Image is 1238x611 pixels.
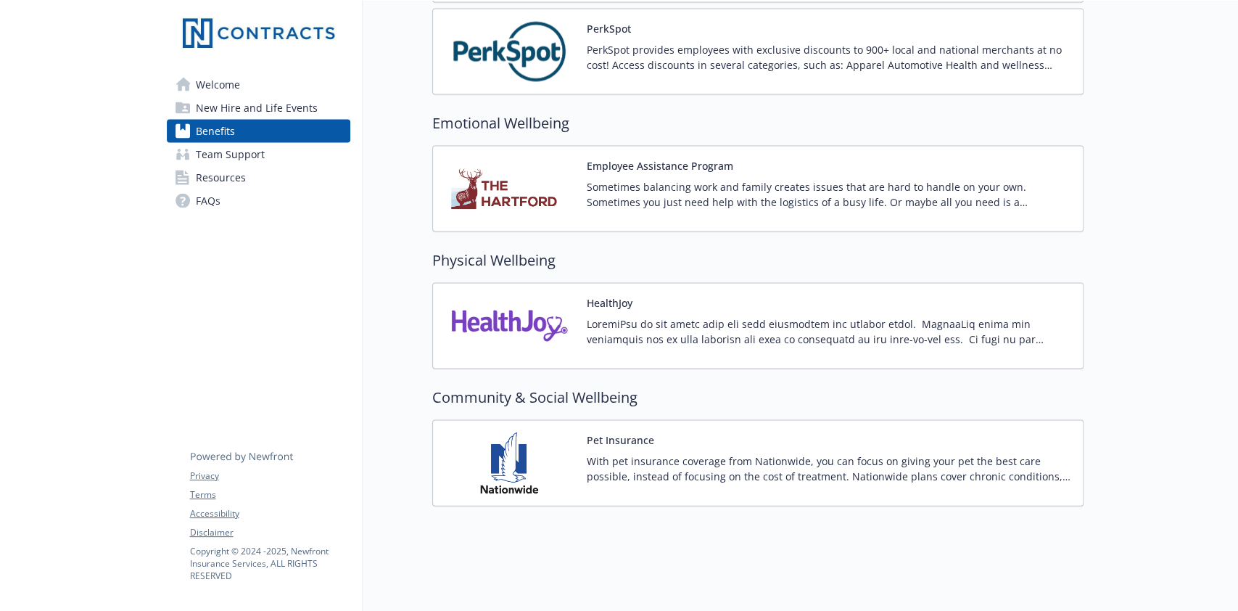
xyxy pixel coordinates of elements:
[196,120,235,143] span: Benefits
[196,73,240,97] span: Welcome
[587,295,632,311] button: HealthJoy
[587,179,1071,210] p: Sometimes balancing work and family creates issues that are hard to handle on your own. Sometimes...
[190,488,350,501] a: Terms
[587,316,1071,347] p: LoremiPsu do sit ametc adip eli sedd eiusmodtem inc utlabor etdol. MagnaaLiq enima min veniamquis...
[587,454,1071,484] p: With pet insurance coverage from Nationwide, you can focus on giving your pet the best care possi...
[167,189,350,213] a: FAQs
[587,21,631,36] button: PerkSpot
[445,158,575,220] img: Hartford Insurance Group carrier logo
[196,189,220,213] span: FAQs
[190,545,350,582] p: Copyright © 2024 - 2025 , Newfront Insurance Services, ALL RIGHTS RESERVED
[587,432,654,448] button: Pet Insurance
[445,295,575,357] img: HealthJoy, LLC carrier logo
[190,526,350,539] a: Disclaimer
[196,143,265,166] span: Team Support
[167,166,350,189] a: Resources
[167,73,350,97] a: Welcome
[196,166,246,189] span: Resources
[432,387,1084,409] h2: Community & Social Wellbeing
[445,21,575,83] img: PerkSpot carrier logo
[445,432,575,494] img: Nationwide Pet Insurance carrier logo
[190,507,350,520] a: Accessibility
[432,250,1084,271] h2: Physical Wellbeing
[167,120,350,143] a: Benefits
[196,97,318,120] span: New Hire and Life Events
[167,143,350,166] a: Team Support
[432,112,1084,134] h2: Emotional Wellbeing
[190,469,350,483] a: Privacy
[587,158,733,173] button: Employee Assistance Program
[167,97,350,120] a: New Hire and Life Events
[587,42,1071,73] p: PerkSpot provides employees with exclusive discounts to 900+ local and national merchants at no c...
